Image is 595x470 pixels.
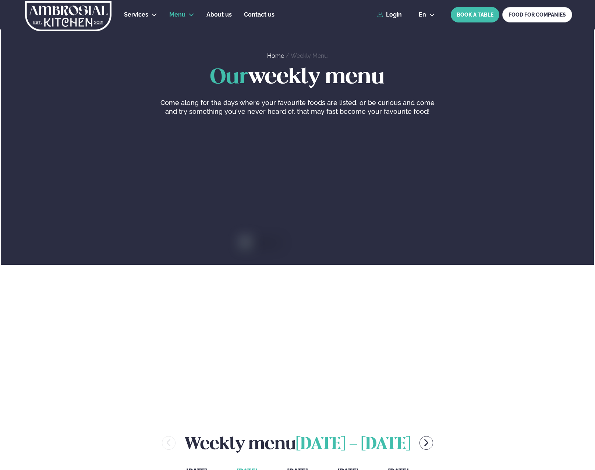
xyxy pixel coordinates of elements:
a: About us [206,10,232,19]
a: Weekly Menu [291,52,328,59]
button: en [413,12,441,18]
a: Menu [169,10,185,19]
button: menu-btn-right [419,436,433,450]
a: Contact us [244,10,275,19]
a: Login [377,11,402,18]
h2: Weekly menu [184,431,411,455]
span: [DATE] - [DATE] [296,436,411,453]
button: menu-btn-left [162,436,176,450]
p: Come along for the days where your favourite foods are listed, or be curious and come and try som... [158,98,436,116]
span: About us [206,11,232,18]
span: Services [124,11,148,18]
a: FOOD FOR COMPANIES [502,7,572,22]
span: / [286,52,291,59]
span: Contact us [244,11,275,18]
h1: weekly menu [23,66,572,90]
a: Services [124,10,148,19]
span: Menu [169,11,185,18]
span: Our [210,67,248,88]
a: Home [267,52,284,59]
img: logo [24,1,112,31]
button: BOOK A TABLE [451,7,499,22]
span: en [419,12,426,18]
